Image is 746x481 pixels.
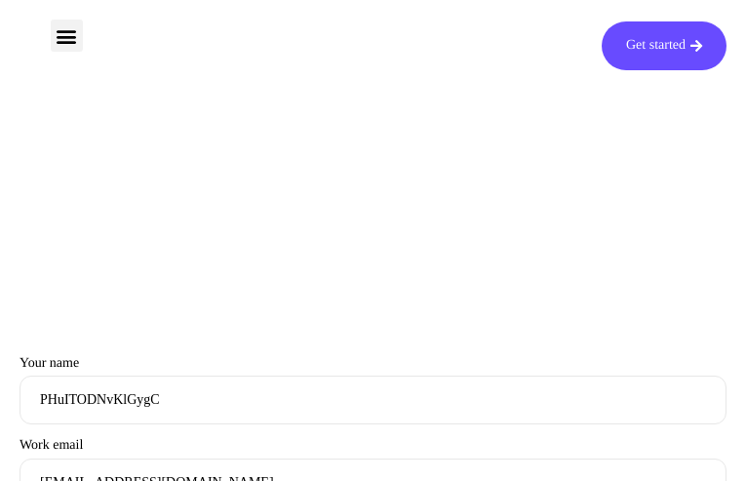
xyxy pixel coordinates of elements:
div: Menu Toggle [51,20,83,52]
input: Your name [20,376,726,424]
span: Get started [626,39,686,53]
a: Get started [602,21,726,70]
label: Your name [20,356,726,425]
